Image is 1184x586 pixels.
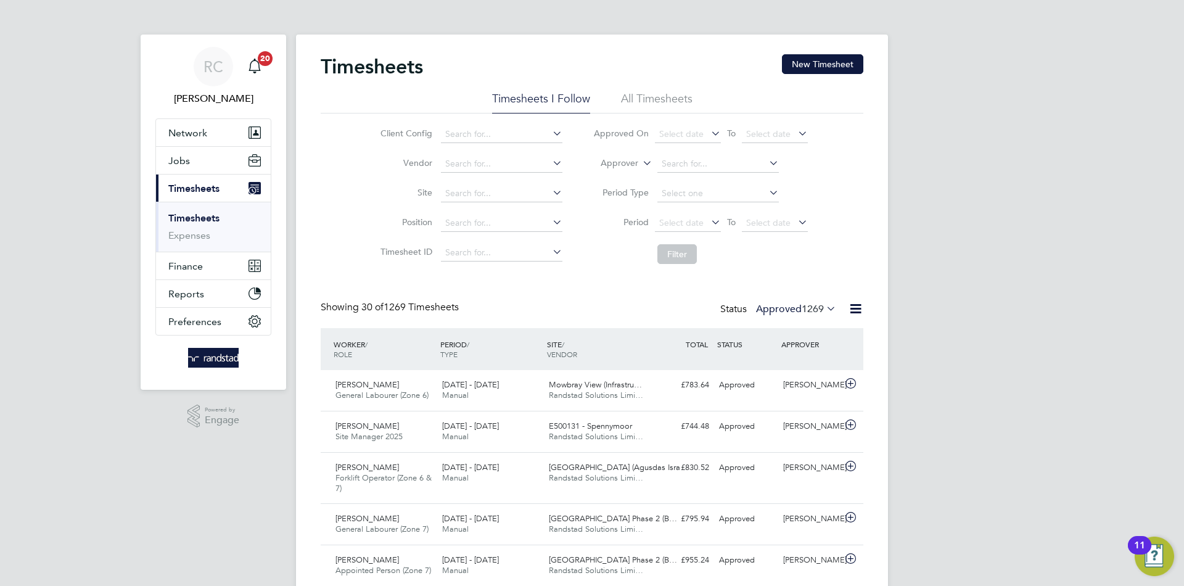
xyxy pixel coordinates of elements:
[778,550,842,571] div: [PERSON_NAME]
[377,246,432,257] label: Timesheet ID
[335,390,429,400] span: General Labourer (Zone 6)
[714,550,778,571] div: Approved
[156,252,271,279] button: Finance
[141,35,286,390] nav: Main navigation
[377,157,432,168] label: Vendor
[335,513,399,524] span: [PERSON_NAME]
[156,308,271,335] button: Preferences
[756,303,836,315] label: Approved
[365,339,368,349] span: /
[746,217,791,228] span: Select date
[778,509,842,529] div: [PERSON_NAME]
[188,348,239,368] img: randstad-logo-retina.png
[714,458,778,478] div: Approved
[723,125,739,141] span: To
[593,217,649,228] label: Period
[562,339,564,349] span: /
[168,155,190,167] span: Jobs
[187,405,240,428] a: Powered byEngage
[714,509,778,529] div: Approved
[778,333,842,355] div: APPROVER
[203,59,223,75] span: RC
[442,421,499,431] span: [DATE] - [DATE]
[621,91,693,113] li: All Timesheets
[549,390,643,400] span: Randstad Solutions Limi…
[441,126,562,143] input: Search for...
[335,473,432,493] span: Forklift Operator (Zone 6 & 7)
[156,175,271,202] button: Timesheets
[440,349,458,359] span: TYPE
[746,128,791,139] span: Select date
[168,229,210,241] a: Expenses
[782,54,863,74] button: New Timesheet
[650,416,714,437] div: £744.48
[155,91,271,106] span: Rebecca Cahill
[242,47,267,86] a: 20
[442,524,469,534] span: Manual
[714,375,778,395] div: Approved
[650,509,714,529] div: £795.94
[441,155,562,173] input: Search for...
[544,333,651,365] div: SITE
[442,565,469,576] span: Manual
[549,473,643,483] span: Randstad Solutions Limi…
[778,375,842,395] div: [PERSON_NAME]
[778,416,842,437] div: [PERSON_NAME]
[441,244,562,262] input: Search for...
[802,303,824,315] span: 1269
[720,301,839,318] div: Status
[442,513,499,524] span: [DATE] - [DATE]
[437,333,544,365] div: PERIOD
[335,462,399,473] span: [PERSON_NAME]
[650,375,714,395] div: £783.64
[321,54,423,79] h2: Timesheets
[377,187,432,198] label: Site
[1134,545,1145,561] div: 11
[258,51,273,66] span: 20
[155,348,271,368] a: Go to home page
[377,128,432,139] label: Client Config
[492,91,590,113] li: Timesheets I Follow
[583,157,638,170] label: Approver
[441,185,562,202] input: Search for...
[156,202,271,252] div: Timesheets
[549,379,642,390] span: Mowbray View (Infrastru…
[168,260,203,272] span: Finance
[331,333,437,365] div: WORKER
[155,47,271,106] a: RC[PERSON_NAME]
[549,513,677,524] span: [GEOGRAPHIC_DATA] Phase 2 (B…
[442,555,499,565] span: [DATE] - [DATE]
[657,185,779,202] input: Select one
[377,217,432,228] label: Position
[335,421,399,431] span: [PERSON_NAME]
[650,458,714,478] div: £830.52
[549,431,643,442] span: Randstad Solutions Limi…
[335,555,399,565] span: [PERSON_NAME]
[442,431,469,442] span: Manual
[714,416,778,437] div: Approved
[168,212,220,224] a: Timesheets
[156,119,271,146] button: Network
[205,415,239,426] span: Engage
[659,128,704,139] span: Select date
[549,555,677,565] span: [GEOGRAPHIC_DATA] Phase 2 (B…
[335,431,403,442] span: Site Manager 2025
[441,215,562,232] input: Search for...
[714,333,778,355] div: STATUS
[442,462,499,473] span: [DATE] - [DATE]
[549,462,688,473] span: [GEOGRAPHIC_DATA] (Agusdas Isra…
[335,524,429,534] span: General Labourer (Zone 7)
[593,187,649,198] label: Period Type
[334,349,352,359] span: ROLE
[593,128,649,139] label: Approved On
[442,379,499,390] span: [DATE] - [DATE]
[168,288,204,300] span: Reports
[168,316,221,328] span: Preferences
[659,217,704,228] span: Select date
[723,214,739,230] span: To
[335,565,431,576] span: Appointed Person (Zone 7)
[361,301,384,313] span: 30 of
[156,147,271,174] button: Jobs
[547,349,577,359] span: VENDOR
[549,524,643,534] span: Randstad Solutions Limi…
